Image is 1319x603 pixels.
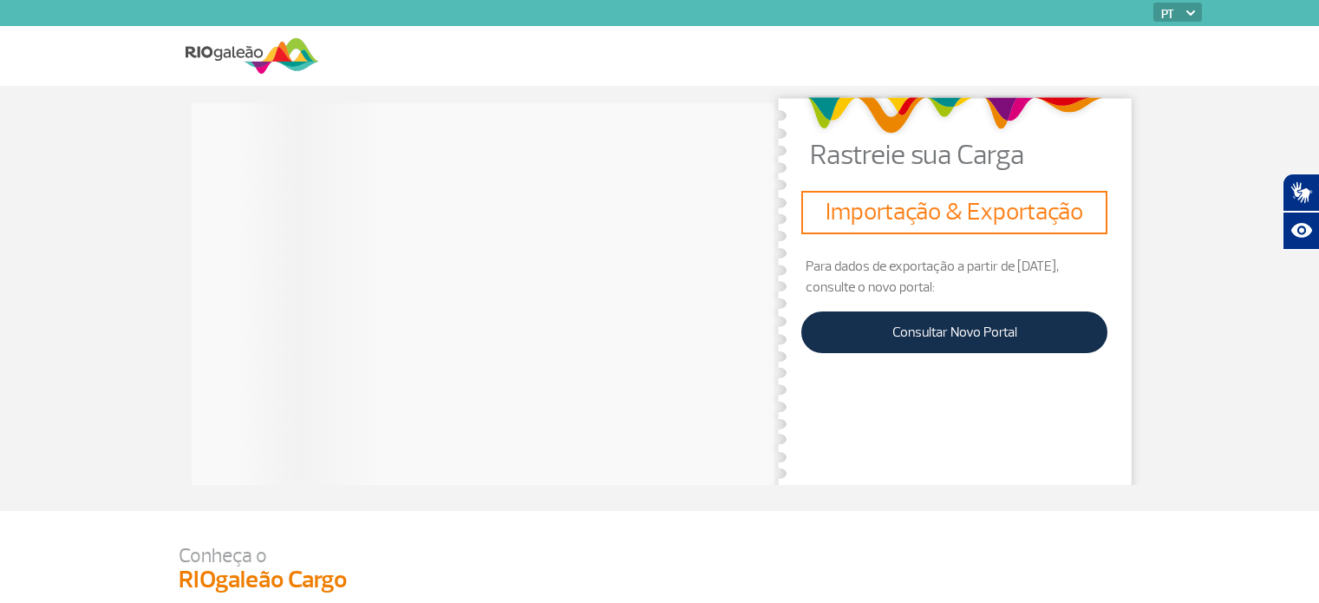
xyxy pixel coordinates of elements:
p: Conheça o [179,546,1141,566]
a: Consultar Novo Portal [801,311,1107,353]
p: Rastreie sua Carga [810,141,1141,169]
button: Abrir tradutor de língua de sinais. [1283,174,1319,212]
h3: RIOgaleão Cargo [179,566,1141,595]
img: grafismo [800,88,1108,141]
h3: Importação & Exportação [808,198,1100,227]
div: Plugin de acessibilidade da Hand Talk. [1283,174,1319,250]
p: Para dados de exportação a partir de [DATE], consulte o novo portal: [801,256,1107,298]
button: Abrir recursos assistivos. [1283,212,1319,250]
